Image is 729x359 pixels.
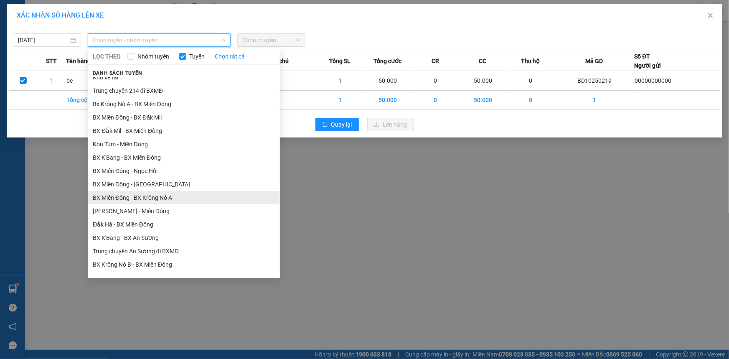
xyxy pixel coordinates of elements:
li: Kon Tum - Miền Đông [88,137,280,151]
td: 0 [411,91,459,109]
td: BD10250219 [554,71,635,91]
td: 0 [507,71,554,91]
li: BX Miền Đông - BX Đăk Mil [88,111,280,124]
span: Nhóm tuyến [134,52,173,61]
li: Trung chuyển 214 đi BXMĐ [88,84,280,97]
td: 0 [507,91,554,109]
button: rollbackQuay lại [315,118,359,131]
div: Số ĐT Người gửi [635,52,661,70]
td: bao [269,71,316,91]
span: Mã GD [586,56,603,66]
td: 50.000 [364,71,411,91]
span: LỌC THEO [93,52,121,61]
td: 0 [411,71,459,91]
span: Tên hàng [66,56,91,66]
li: BX Miền Đông - [GEOGRAPHIC_DATA] [88,178,280,191]
span: close [707,12,714,19]
span: Chọn chuyến [242,34,300,46]
td: 1 [316,71,364,91]
button: uploadLên hàng [367,118,414,131]
span: Chọn tuyến - nhóm tuyến [93,34,226,46]
li: [PERSON_NAME] - Miền Đông [88,204,280,218]
td: 1 [37,71,66,91]
td: 50.000 [364,91,411,109]
td: 1 [316,91,364,109]
td: 50.000 [459,91,507,109]
span: STT [46,56,57,66]
li: BX Krông Nô B - BX Miền Đông [88,258,280,271]
td: 50.000 [459,71,507,91]
span: Tuyến [186,52,208,61]
span: Thu hộ [521,56,540,66]
span: 00000000000 [635,77,672,84]
input: 12/10/2025 [18,36,69,45]
li: Kho xe tải [88,71,280,84]
td: 1 [554,91,635,109]
li: BX Đắk Mil - BX Miền Đông [88,124,280,137]
td: Tổng cộng [66,91,114,109]
li: Đắk Hà - BX Miền Đông [88,218,280,231]
li: BX Miền Đông - Ngọc Hồi [88,164,280,178]
li: Trung chuyển An Sương đi BXMĐ [88,244,280,258]
span: Tổng SL [329,56,351,66]
span: XÁC NHẬN SỐ HÀNG LÊN XE [17,11,104,19]
span: Tổng cước [373,56,401,66]
span: Quay lại [331,120,352,129]
li: BX K'Bang - BX An Sương [88,231,280,244]
span: Danh sách tuyến [88,69,147,77]
span: CC [479,56,487,66]
li: BX K'Bang - BX Miền Đông [88,151,280,164]
span: CR [432,56,439,66]
button: Close [699,4,722,28]
span: down [221,38,226,43]
li: Bx Krông Nô A - BX Miền Đông [88,97,280,111]
li: BX Miền Đông - BX Krông Nô A [88,191,280,204]
li: BX Miền Đông - BX Krông Nô B [88,271,280,285]
span: rollback [322,122,328,128]
a: Chọn tất cả [215,52,245,61]
td: bc [66,71,114,91]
